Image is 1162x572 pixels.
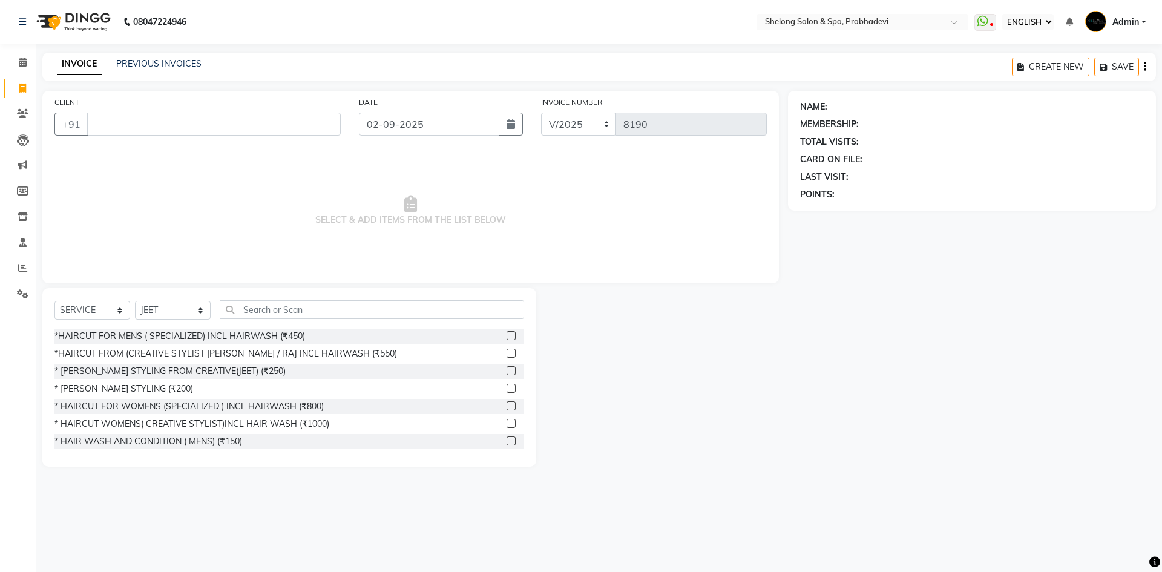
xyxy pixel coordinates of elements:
[54,418,329,430] div: * HAIRCUT WOMENS( CREATIVE STYLIST)INCL HAIR WASH (₹1000)
[1094,58,1139,76] button: SAVE
[54,97,79,108] label: CLIENT
[57,53,102,75] a: INVOICE
[800,171,849,183] div: LAST VISIT:
[220,300,524,319] input: Search or Scan
[541,97,602,108] label: INVOICE NUMBER
[54,113,88,136] button: +91
[87,113,341,136] input: SEARCH BY NAME/MOBILE/EMAIL/CODE
[800,136,859,148] div: TOTAL VISITS:
[54,383,193,395] div: * [PERSON_NAME] STYLING (₹200)
[54,365,286,378] div: * [PERSON_NAME] STYLING FROM CREATIVE(JEET) (₹250)
[1012,58,1089,76] button: CREATE NEW
[1085,11,1106,32] img: Admin
[359,97,378,108] label: DATE
[800,153,862,166] div: CARD ON FILE:
[116,58,202,69] a: PREVIOUS INVOICES
[800,188,835,201] div: POINTS:
[31,5,114,39] img: logo
[54,347,397,360] div: *HAIRCUT FROM (CREATIVE STYLIST [PERSON_NAME] / RAJ INCL HAIRWASH (₹550)
[800,100,827,113] div: NAME:
[54,400,324,413] div: * HAIRCUT FOR WOMENS (SPECIALIZED ) INCL HAIRWASH (₹800)
[800,118,859,131] div: MEMBERSHIP:
[54,330,305,343] div: *HAIRCUT FOR MENS ( SPECIALIZED) INCL HAIRWASH (₹450)
[1112,16,1139,28] span: Admin
[54,435,242,448] div: * HAIR WASH AND CONDITION ( MENS) (₹150)
[133,5,186,39] b: 08047224946
[54,150,767,271] span: SELECT & ADD ITEMS FROM THE LIST BELOW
